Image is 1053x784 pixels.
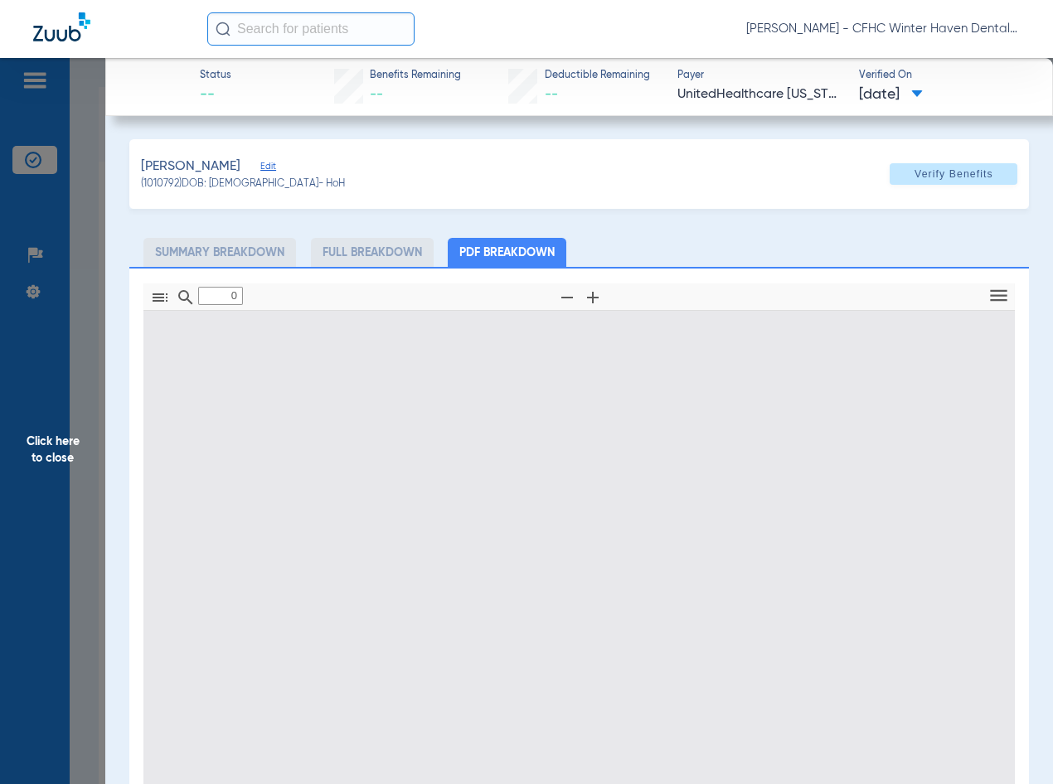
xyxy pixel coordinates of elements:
[311,238,434,267] li: Full Breakdown
[207,12,415,46] input: Search for patients
[890,163,1017,185] button: Verify Benefits
[677,85,845,105] span: UnitedHealthcare [US_STATE] - (HUB)
[141,177,345,192] span: (1010792) DOB: [DEMOGRAPHIC_DATA] - HoH
[33,12,90,41] img: Zuub Logo
[746,21,1020,37] span: [PERSON_NAME] - CFHC Winter Haven Dental
[200,69,231,84] span: Status
[216,22,230,36] img: Search Icon
[545,69,650,84] span: Deductible Remaining
[859,69,1026,84] span: Verified On
[579,286,607,310] button: Zoom In
[260,161,275,177] span: Edit
[985,286,1013,308] button: Tools
[198,287,243,305] input: Page
[200,85,231,105] span: --
[370,88,383,101] span: --
[554,298,580,310] pdf-shy-button: Zoom Out
[147,298,172,310] pdf-shy-button: Toggle Sidebar
[987,284,1010,307] svg: Tools
[553,286,581,310] button: Zoom Out
[545,88,558,101] span: --
[915,167,993,181] span: Verify Benefits
[143,238,296,267] li: Summary Breakdown
[970,704,1053,784] iframe: Chat Widget
[141,157,240,177] span: [PERSON_NAME]
[448,238,566,267] li: PDF Breakdown
[172,298,198,310] pdf-shy-button: Find in Document
[859,85,923,105] span: [DATE]
[580,298,605,310] pdf-shy-button: Zoom In
[677,69,845,84] span: Payer
[370,69,461,84] span: Benefits Remaining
